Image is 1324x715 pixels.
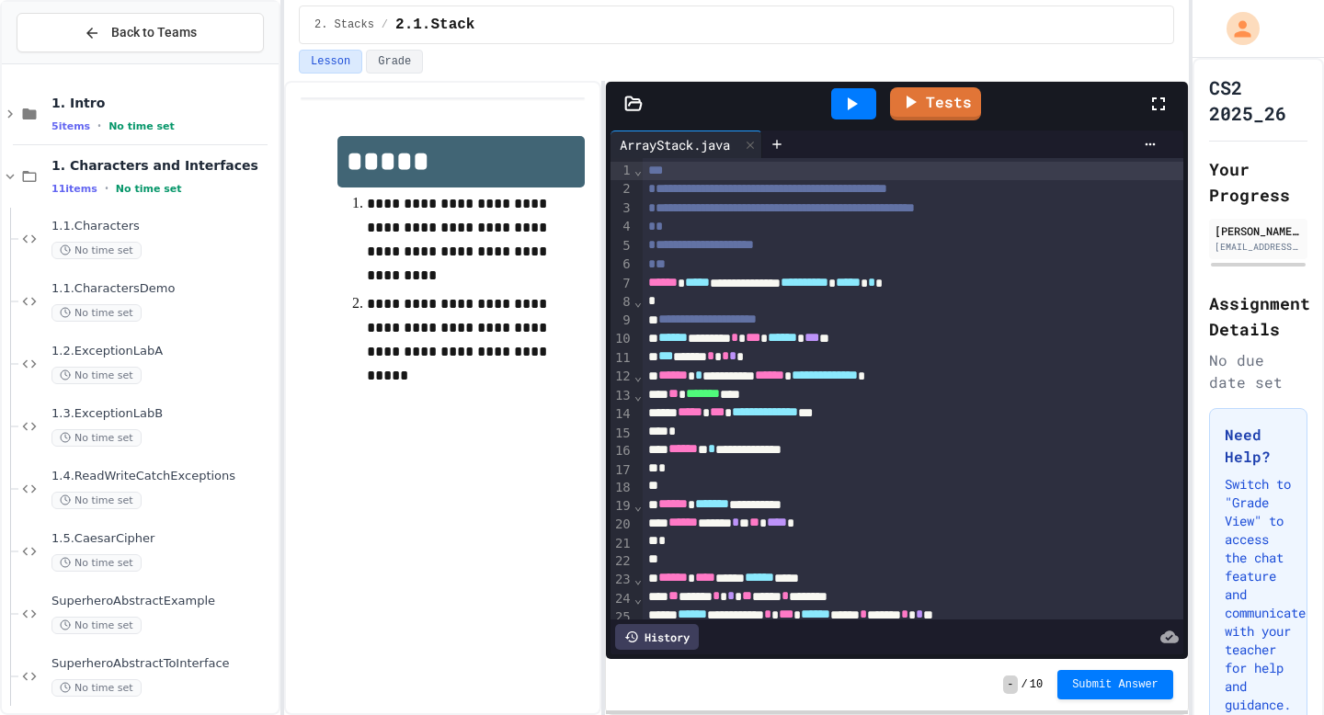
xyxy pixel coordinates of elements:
[17,13,264,52] button: Back to Teams
[633,369,643,383] span: Fold line
[108,120,175,132] span: No time set
[633,163,643,177] span: Fold line
[1207,7,1264,50] div: My Account
[611,312,633,330] div: 9
[111,23,197,42] span: Back to Teams
[299,50,362,74] button: Lesson
[105,181,108,196] span: •
[51,344,275,359] span: 1.2.ExceptionLabA
[890,87,981,120] a: Tests
[611,535,633,553] div: 21
[1030,677,1043,692] span: 10
[611,255,633,274] div: 6
[51,281,275,297] span: 1.1.CharactersDemo
[1209,74,1307,126] h1: CS2 2025_26
[1003,675,1017,694] span: -
[1171,562,1306,640] iframe: chat widget
[611,349,633,368] div: 11
[1022,677,1028,692] span: /
[611,368,633,386] div: 12
[633,388,643,403] span: Fold line
[611,135,739,154] div: ArrayStack.java
[51,157,275,174] span: 1. Characters and Interfaces
[611,590,633,608] div: 24
[611,218,633,236] div: 4
[1209,290,1307,342] h2: Assignment Details
[51,679,142,697] span: No time set
[615,624,699,650] div: History
[1225,424,1292,468] h3: Need Help?
[51,304,142,322] span: No time set
[611,405,633,424] div: 14
[51,469,275,484] span: 1.4.ReadWriteCatchExceptions
[1057,670,1173,699] button: Submit Answer
[51,594,275,609] span: SuperheroAbstractExample
[611,330,633,348] div: 10
[633,294,643,309] span: Fold line
[116,183,182,195] span: No time set
[611,479,633,497] div: 18
[51,95,275,111] span: 1. Intro
[51,531,275,547] span: 1.5.CaesarCipher
[611,275,633,293] div: 7
[1215,222,1302,239] div: [PERSON_NAME] [PERSON_NAME]
[97,119,101,133] span: •
[51,492,142,509] span: No time set
[611,162,633,180] div: 1
[51,219,275,234] span: 1.1.Characters
[51,367,142,384] span: No time set
[611,497,633,516] div: 19
[51,183,97,195] span: 11 items
[1247,641,1306,697] iframe: chat widget
[51,656,275,672] span: SuperheroAbstractToInterface
[382,17,388,32] span: /
[1225,475,1292,714] p: Switch to "Grade View" to access the chat feature and communicate with your teacher for help and ...
[611,237,633,255] div: 5
[611,131,762,158] div: ArrayStack.java
[611,180,633,199] div: 2
[611,571,633,589] div: 23
[611,461,633,480] div: 17
[51,617,142,634] span: No time set
[366,50,423,74] button: Grade
[611,442,633,460] div: 16
[611,293,633,312] div: 8
[51,120,90,132] span: 5 items
[611,516,633,534] div: 20
[611,387,633,405] div: 13
[611,199,633,218] div: 3
[51,406,275,422] span: 1.3.ExceptionLabB
[51,429,142,447] span: No time set
[1209,156,1307,208] h2: Your Progress
[633,591,643,606] span: Fold line
[611,608,633,627] div: 25
[51,242,142,259] span: No time set
[611,552,633,571] div: 22
[611,425,633,443] div: 15
[1072,677,1158,692] span: Submit Answer
[395,14,474,36] span: 2.1.Stack
[1215,240,1302,254] div: [EMAIL_ADDRESS][DOMAIN_NAME]
[51,554,142,572] span: No time set
[1209,349,1307,393] div: No due date set
[633,498,643,513] span: Fold line
[314,17,374,32] span: 2. Stacks
[633,572,643,586] span: Fold line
